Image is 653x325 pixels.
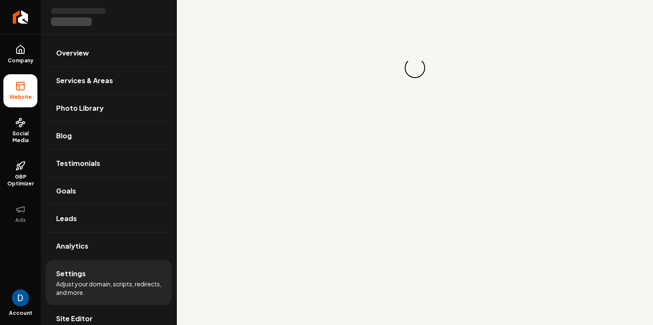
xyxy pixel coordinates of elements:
[6,94,35,101] span: Website
[12,289,29,306] button: Open user button
[46,205,172,232] a: Leads
[4,57,37,64] span: Company
[46,233,172,260] a: Analytics
[3,174,37,187] span: GBP Optimizer
[56,131,72,141] span: Blog
[46,39,172,67] a: Overview
[46,67,172,94] a: Services & Areas
[56,103,104,113] span: Photo Library
[46,177,172,205] a: Goals
[46,95,172,122] a: Photo Library
[403,56,427,80] div: Loading
[12,217,29,224] span: Ads
[56,158,100,168] span: Testimonials
[56,48,89,58] span: Overview
[46,150,172,177] a: Testimonials
[3,38,37,71] a: Company
[3,111,37,151] a: Social Media
[3,130,37,144] span: Social Media
[56,186,76,196] span: Goals
[13,10,28,24] img: Rebolt Logo
[56,269,86,279] span: Settings
[56,76,113,86] span: Services & Areas
[56,241,88,251] span: Analytics
[9,310,32,317] span: Account
[46,122,172,149] a: Blog
[12,289,29,306] img: David Rice
[3,197,37,230] button: Ads
[3,154,37,194] a: GBP Optimizer
[56,280,162,297] span: Adjust your domain, scripts, redirects, and more.
[56,314,93,324] span: Site Editor
[56,213,77,224] span: Leads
